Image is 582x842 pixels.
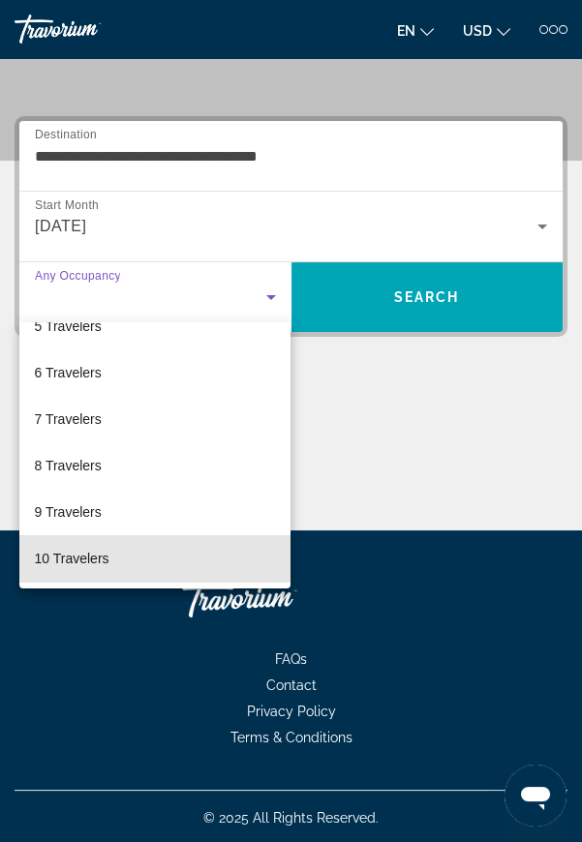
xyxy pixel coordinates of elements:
span: 10 Travelers [35,547,109,570]
span: 7 Travelers [35,407,102,431]
span: 8 Travelers [35,454,102,477]
span: 5 Travelers [35,315,102,338]
iframe: Button to launch messaging window [505,765,567,827]
span: 6 Travelers [35,361,102,384]
span: 9 Travelers [35,500,102,524]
